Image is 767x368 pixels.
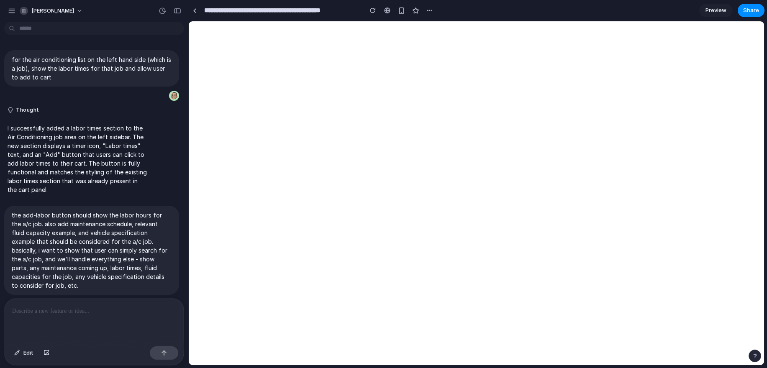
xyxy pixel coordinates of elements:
[12,211,172,290] p: the add-labor button should show the labor hours for the a/c job. also add maintenance schedule, ...
[12,55,172,82] p: for the air conditioning list on the left hand side (which is a job), show the labor times for th...
[16,4,87,18] button: [PERSON_NAME]
[31,7,74,15] span: [PERSON_NAME]
[743,6,759,15] span: Share
[699,4,733,17] a: Preview
[705,6,726,15] span: Preview
[8,124,147,194] p: I successfully added a labor times section to the Air Conditioning job area on the left sidebar. ...
[10,346,38,360] button: Edit
[738,4,764,17] button: Share
[23,349,33,357] span: Edit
